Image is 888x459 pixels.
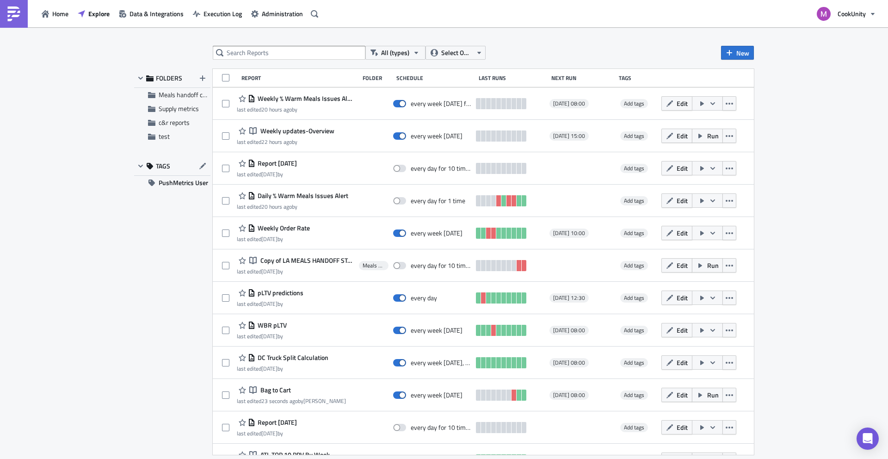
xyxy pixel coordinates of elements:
[624,229,644,237] span: Add tags
[188,6,247,21] button: Execution Log
[411,326,462,335] div: every week on Tuesday
[624,423,644,432] span: Add tags
[624,326,644,335] span: Add tags
[261,105,292,114] time: 2025-10-07T16:36:13Z
[553,359,585,366] span: [DATE] 08:00
[619,74,658,81] div: Tags
[237,171,297,178] div: last edited by
[620,261,648,270] span: Add tags
[553,294,585,302] span: [DATE] 12:30
[258,451,330,459] span: ATL TOP 10 PPV By Week
[624,391,644,399] span: Add tags
[203,9,242,19] span: Execution Log
[258,127,334,135] span: Weekly updates-Overview
[677,196,688,205] span: Edit
[661,388,692,402] button: Edit
[677,261,688,270] span: Edit
[73,6,114,21] button: Explore
[237,203,348,210] div: last edited by
[261,299,277,308] time: 2025-09-23T14:20:54Z
[620,229,648,238] span: Add tags
[677,390,688,400] span: Edit
[624,99,644,108] span: Add tags
[838,9,866,19] span: CookUnity
[411,197,465,205] div: every day for 1 time
[661,258,692,273] button: Edit
[677,131,688,141] span: Edit
[261,429,277,438] time: 2025-09-08T12:30:36Z
[661,323,692,337] button: Edit
[624,293,644,302] span: Add tags
[411,164,472,173] div: every day for 10 times
[816,6,832,22] img: Avatar
[411,423,472,432] div: every day for 10 times
[237,300,303,307] div: last edited by
[255,354,328,362] span: DC Truck Split Calculation
[620,293,648,303] span: Add tags
[237,138,334,145] div: last edited by
[677,99,688,108] span: Edit
[241,74,358,81] div: Report
[624,164,644,173] span: Add tags
[620,358,648,367] span: Add tags
[156,74,182,82] span: FOLDERS
[677,325,688,335] span: Edit
[620,423,648,432] span: Add tags
[52,9,68,19] span: Home
[721,46,754,60] button: New
[661,226,692,240] button: Edit
[411,359,472,367] div: every week on Wednesday, Thursday, Friday, Saturday, Sunday
[237,268,354,275] div: last edited by
[261,170,277,179] time: 2025-10-06T18:30:06Z
[237,236,310,242] div: last edited by
[620,164,648,173] span: Add tags
[255,418,297,427] span: Report 2025-09-08
[707,390,719,400] span: Run
[553,391,585,399] span: [DATE] 08:00
[677,228,688,238] span: Edit
[411,99,472,108] div: every week on Monday for 1 time
[624,131,644,140] span: Add tags
[661,161,692,175] button: Edit
[237,106,354,113] div: last edited by
[553,327,585,334] span: [DATE] 08:00
[707,131,719,141] span: Run
[247,6,308,21] button: Administration
[811,4,881,24] button: CookUnity
[363,74,392,81] div: Folder
[553,229,585,237] span: [DATE] 10:00
[37,6,73,21] button: Home
[620,99,648,108] span: Add tags
[213,46,365,60] input: Search Reports
[381,48,409,58] span: All (types)
[237,333,287,340] div: last edited by
[620,196,648,205] span: Add tags
[411,132,462,140] div: every week on Monday
[365,46,425,60] button: All (types)
[411,261,472,270] div: every day for 10 times
[156,162,170,170] span: TAGS
[258,256,354,265] span: Copy of LA MEALS HANDOFF STATUS
[677,163,688,173] span: Edit
[624,261,644,270] span: Add tags
[396,74,474,81] div: Schedule
[692,388,723,402] button: Run
[255,94,354,103] span: Weekly % Warm Meals Issues Alert
[661,420,692,434] button: Edit
[692,129,723,143] button: Run
[237,430,297,437] div: last edited by
[441,48,472,58] span: Select Owner
[255,159,297,167] span: Report 2025-10-06
[661,355,692,370] button: Edit
[620,326,648,335] span: Add tags
[255,192,348,200] span: Daily % Warm Meals Issues Alert
[661,291,692,305] button: Edit
[114,6,188,21] button: Data & Integrations
[262,9,303,19] span: Administration
[411,391,462,399] div: every week on Monday
[159,104,199,113] span: Supply metrics
[159,176,208,190] span: PushMetrics User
